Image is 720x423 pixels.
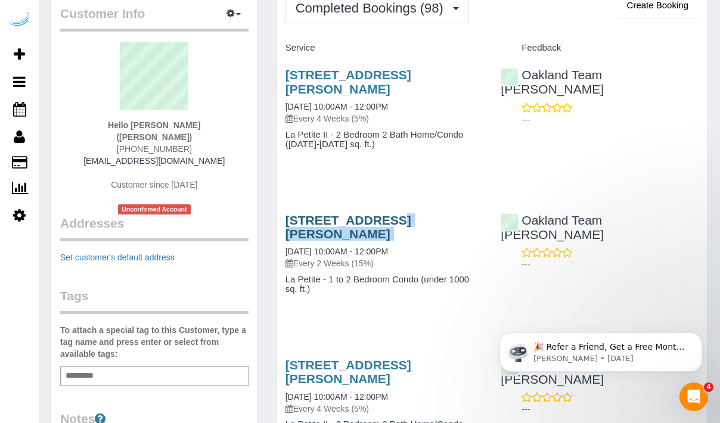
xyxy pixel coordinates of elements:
[111,180,197,189] span: Customer since [DATE]
[679,382,708,411] iframe: Intercom live chat
[108,120,201,142] strong: Hello [PERSON_NAME] ([PERSON_NAME])
[285,130,483,150] h4: La Petite II - 2 Bedroom 2 Bath Home/Condo ([DATE]-[DATE] sq. ft.)
[60,5,249,32] legend: Customer Info
[7,12,31,29] img: Automaid Logo
[118,204,191,214] span: Unconfirmed Account
[501,43,699,53] h4: Feedback
[285,68,411,95] a: [STREET_ADDRESS][PERSON_NAME]
[285,403,483,415] p: Every 4 Weeks (5%)
[60,253,175,262] a: Set customer's default address
[501,68,604,96] a: Oakland Team [PERSON_NAME]
[522,114,699,126] p: ---
[60,287,249,314] legend: Tags
[285,43,483,53] h4: Service
[285,358,411,385] a: [STREET_ADDRESS][PERSON_NAME]
[285,113,483,125] p: Every 4 Weeks (5%)
[285,213,411,241] a: [STREET_ADDRESS][PERSON_NAME]
[117,144,192,154] span: [PHONE_NUMBER]
[60,324,249,360] label: To attach a special tag to this Customer, type a tag name and press enter or select from availabl...
[285,247,388,256] a: [DATE] 10:00AM - 12:00PM
[285,257,483,269] p: Every 2 Weeks (15%)
[482,307,720,391] iframe: Intercom notifications message
[501,213,604,241] a: Oakland Team [PERSON_NAME]
[522,403,699,415] p: ---
[522,259,699,270] p: ---
[285,102,388,111] a: [DATE] 10:00AM - 12:00PM
[285,275,483,294] h4: La Petite - 1 to 2 Bedroom Condo (under 1000 sq. ft.)
[704,382,713,392] span: 4
[296,1,449,15] span: Completed Bookings (98)
[285,392,388,402] a: [DATE] 10:00AM - 12:00PM
[83,156,225,166] a: [EMAIL_ADDRESS][DOMAIN_NAME]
